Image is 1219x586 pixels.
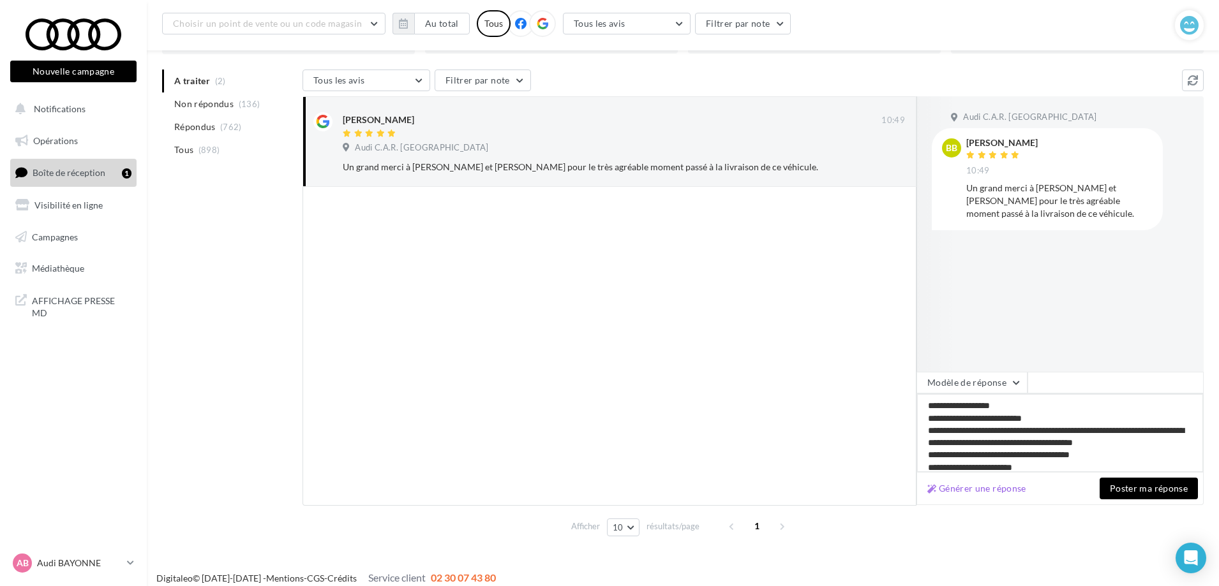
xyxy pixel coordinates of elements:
[1100,478,1198,499] button: Poster ma réponse
[10,551,137,575] a: AB Audi BAYONNE
[10,61,137,82] button: Nouvelle campagne
[647,520,699,532] span: résultats/page
[355,142,488,154] span: Audi C.A.R. [GEOGRAPHIC_DATA]
[34,200,103,210] span: Visibilité en ligne
[122,168,131,179] div: 1
[695,13,791,34] button: Filtrer par note
[303,70,430,91] button: Tous les avis
[946,142,957,154] span: BB
[607,518,639,536] button: 10
[156,573,496,583] span: © [DATE]-[DATE] - - -
[881,115,905,126] span: 10:49
[8,96,134,122] button: Notifications
[613,522,624,532] span: 10
[32,292,131,319] span: AFFICHAGE PRESSE MD
[435,70,531,91] button: Filtrer par note
[747,516,767,536] span: 1
[33,167,105,178] span: Boîte de réception
[327,573,357,583] a: Crédits
[220,122,242,132] span: (762)
[8,255,139,282] a: Médiathèque
[8,224,139,251] a: Campagnes
[393,13,470,34] button: Au total
[307,573,324,583] a: CGS
[8,159,139,186] a: Boîte de réception1
[174,98,234,110] span: Non répondus
[174,143,193,156] span: Tous
[966,165,990,177] span: 10:49
[33,135,78,146] span: Opérations
[477,10,511,37] div: Tous
[34,103,86,114] span: Notifications
[414,13,470,34] button: Au total
[162,13,385,34] button: Choisir un point de vente ou un code magasin
[343,161,822,173] div: Un grand merci à [PERSON_NAME] et [PERSON_NAME] pour le très agréable moment passé à la livraison...
[156,573,193,583] a: Digitaleo
[571,520,600,532] span: Afficher
[32,263,84,274] span: Médiathèque
[563,13,691,34] button: Tous les avis
[32,231,78,242] span: Campagnes
[8,128,139,154] a: Opérations
[368,571,426,583] span: Service client
[343,114,414,126] div: [PERSON_NAME]
[174,121,216,133] span: Répondus
[198,145,220,155] span: (898)
[8,192,139,219] a: Visibilité en ligne
[173,18,362,29] span: Choisir un point de vente ou un code magasin
[266,573,304,583] a: Mentions
[8,287,139,325] a: AFFICHAGE PRESSE MD
[916,372,1028,393] button: Modèle de réponse
[922,481,1031,496] button: Générer une réponse
[17,557,29,569] span: AB
[313,75,365,85] span: Tous les avis
[963,112,1096,123] span: Audi C.A.R. [GEOGRAPHIC_DATA]
[37,557,122,569] p: Audi BAYONNE
[966,182,1153,220] div: Un grand merci à [PERSON_NAME] et [PERSON_NAME] pour le très agréable moment passé à la livraison...
[966,138,1038,147] div: [PERSON_NAME]
[239,99,260,109] span: (136)
[431,571,496,583] span: 02 30 07 43 80
[1176,543,1206,573] div: Open Intercom Messenger
[574,18,625,29] span: Tous les avis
